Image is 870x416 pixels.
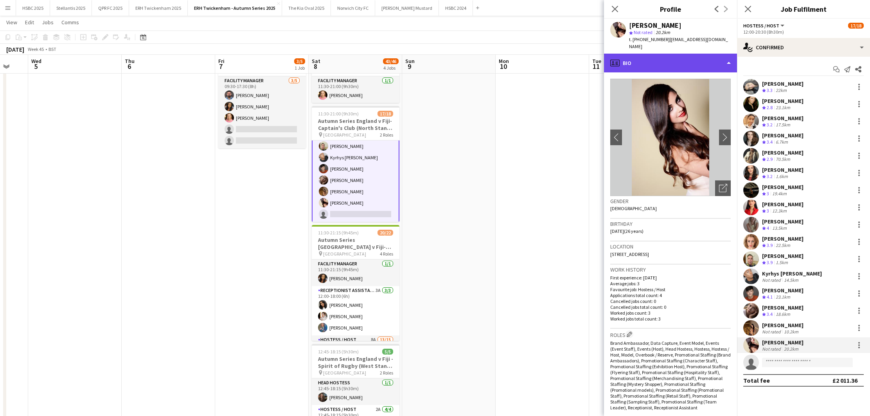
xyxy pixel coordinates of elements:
[767,294,773,300] span: 4.1
[58,17,82,27] a: Comms
[610,79,731,196] img: Crew avatar or photo
[762,346,782,352] div: Not rated
[629,22,681,29] div: [PERSON_NAME]
[25,19,34,26] span: Edit
[312,236,399,250] h3: Autumn Series [GEOGRAPHIC_DATA] v Fiji- Gate 1 (East Stand) - [DATE]
[767,156,773,162] span: 2.9
[782,277,800,283] div: 14.5km
[3,17,20,27] a: View
[439,0,473,16] button: HSBC 2024
[774,242,792,249] div: 22.5km
[217,62,225,71] span: 7
[774,139,789,146] div: 6.7km
[591,62,601,71] span: 11
[767,139,773,145] span: 3.4
[767,208,769,214] span: 3
[92,0,129,16] button: QPR FC 2025
[22,17,37,27] a: Edit
[312,58,320,65] span: Sat
[318,230,359,236] span: 11:30-21:15 (9h45m)
[762,97,803,104] div: [PERSON_NAME]
[737,4,870,14] h3: Job Fulfilment
[762,132,803,139] div: [PERSON_NAME]
[654,29,672,35] span: 20.2km
[323,132,366,138] span: [GEOGRAPHIC_DATA]
[610,304,731,310] p: Cancelled jobs total count: 0
[762,149,803,156] div: [PERSON_NAME]
[312,355,399,369] h3: Autumn Series England v Fiji - Spirit of Rugby (West Stand) - [DATE]
[774,294,792,301] div: 23.1km
[124,62,135,71] span: 6
[311,62,320,71] span: 8
[610,286,731,292] p: Favourite job: Hostess / Host
[218,42,306,148] app-job-card: 09:30-17:30 (8h)3/5Set up Day for England v Fiji match - [DATE] [GEOGRAPHIC_DATA]1 RoleFacility M...
[49,46,56,52] div: BST
[592,58,601,65] span: Tue
[318,349,359,355] span: 12:45-18:15 (5h30m)
[312,106,399,222] app-job-card: 11:30-21:00 (9h30m)17/18Autumn Series England v Fiji- Captain's Club (North Stand) - [DATE] [GEOG...
[16,0,50,16] button: HSBC 2025
[762,322,803,329] div: [PERSON_NAME]
[50,0,92,16] button: Stellantis 2025
[377,230,393,236] span: 20/22
[218,58,225,65] span: Fri
[767,87,773,93] span: 3.3
[762,277,782,283] div: Not rated
[610,298,731,304] p: Cancelled jobs count: 0
[762,218,803,225] div: [PERSON_NAME]
[604,54,737,72] div: Bio
[30,62,41,71] span: 5
[767,122,773,128] span: 3.2
[762,304,803,311] div: [PERSON_NAME]
[61,19,79,26] span: Comms
[6,19,17,26] span: View
[312,225,399,341] app-job-card: 11:30-21:15 (9h45m)20/22Autumn Series [GEOGRAPHIC_DATA] v Fiji- Gate 1 (East Stand) - [DATE] [GEO...
[125,58,135,65] span: Thu
[26,46,45,52] span: Week 45
[323,370,366,376] span: [GEOGRAPHIC_DATA]
[380,132,393,138] span: 2 Roles
[774,104,792,111] div: 23.1km
[610,266,731,273] h3: Work history
[767,242,773,248] span: 3.9
[848,23,864,29] span: 17/18
[383,58,399,64] span: 43/46
[404,62,415,71] span: 9
[610,198,731,205] h3: Gender
[762,270,822,277] div: Kyrhys [PERSON_NAME]
[774,122,792,128] div: 17.5km
[782,329,800,335] div: 10.2km
[375,0,439,16] button: [PERSON_NAME] Mustard
[312,286,399,335] app-card-role: Receptionist Assistant3A3/312:00-18:00 (6h)[PERSON_NAME][PERSON_NAME][PERSON_NAME]
[762,166,803,173] div: [PERSON_NAME]
[610,292,731,298] p: Applications total count: 4
[762,80,803,87] div: [PERSON_NAME]
[832,376,857,384] div: £2 011.36
[610,340,731,411] span: Brand Ambassador, Data Capture, Event Model, Events (Event Staff), Events (Host), Head Hostess, H...
[377,111,393,117] span: 17/18
[610,220,731,227] h3: Birthday
[610,251,649,257] span: [STREET_ADDRESS]
[31,58,41,65] span: Wed
[610,228,644,234] span: [DATE] (26 years)
[762,339,803,346] div: [PERSON_NAME]
[323,251,366,257] span: [GEOGRAPHIC_DATA]
[762,287,803,294] div: [PERSON_NAME]
[767,173,773,179] span: 3.2
[774,87,788,94] div: 22km
[610,281,731,286] p: Average jobs: 3
[774,156,792,163] div: 70.5km
[188,0,282,16] button: ERH Twickenham - Autumn Series 2025
[312,378,399,405] app-card-role: Head Hostess1/112:45-18:15 (5h30m)[PERSON_NAME]
[767,311,773,317] span: 3.4
[782,346,800,352] div: 20.2km
[634,29,652,35] span: Not rated
[767,225,769,231] span: 4
[610,330,731,339] h3: Roles
[610,316,731,322] p: Worked jobs total count: 3
[771,191,788,197] div: 19.4km
[771,208,788,214] div: 12.3km
[498,62,509,71] span: 10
